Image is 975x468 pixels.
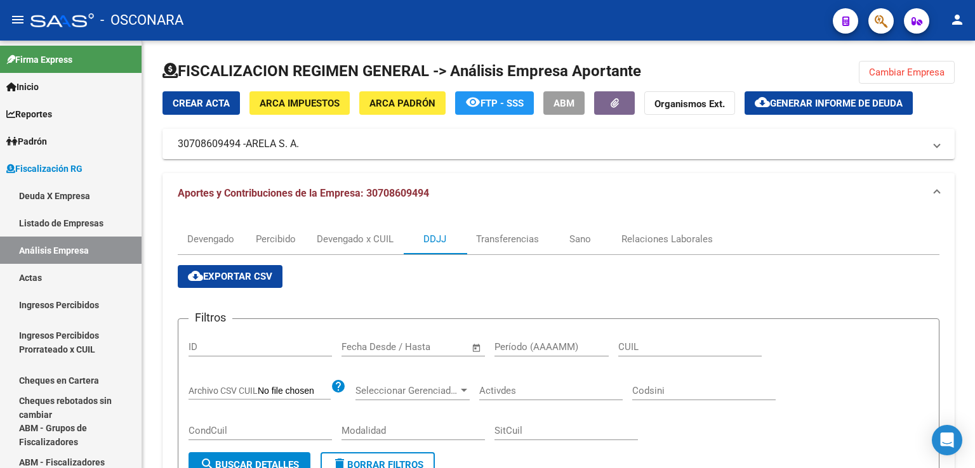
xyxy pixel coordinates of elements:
div: Sano [569,232,591,246]
span: ARCA Impuestos [260,98,340,109]
div: Percibido [256,232,296,246]
input: Fecha fin [404,341,466,353]
button: Open calendar [470,341,484,355]
span: ABM [554,98,574,109]
mat-icon: cloud_download [188,268,203,283]
span: Seleccionar Gerenciador [355,385,458,396]
h1: FISCALIZACION REGIMEN GENERAL -> Análisis Empresa Aportante [162,61,641,81]
span: Padrón [6,134,47,148]
span: Fiscalización RG [6,162,83,176]
div: Relaciones Laborales [621,232,713,246]
span: Crear Acta [173,98,230,109]
mat-icon: cloud_download [755,94,770,110]
mat-icon: menu [10,12,25,27]
span: Generar informe de deuda [770,98,903,109]
input: Fecha inicio [342,341,393,353]
mat-icon: remove_red_eye [465,94,481,110]
button: ARCA Impuestos [249,91,350,115]
mat-expansion-panel-header: Aportes y Contribuciones de la Empresa: 30708609494 [162,173,955,214]
div: DDJJ [423,232,446,246]
strong: Organismos Ext. [654,98,725,110]
span: Exportar CSV [188,271,272,282]
span: Aportes y Contribuciones de la Empresa: 30708609494 [178,187,429,199]
button: Generar informe de deuda [745,91,913,115]
span: Cambiar Empresa [869,67,945,78]
button: Cambiar Empresa [859,61,955,84]
span: ARELA S. A. [246,137,299,151]
button: Organismos Ext. [644,91,735,115]
div: Transferencias [476,232,539,246]
div: Open Intercom Messenger [932,425,962,455]
input: Archivo CSV CUIL [258,386,331,397]
span: Firma Express [6,53,72,67]
div: Devengado x CUIL [317,232,394,246]
mat-expansion-panel-header: 30708609494 -ARELA S. A. [162,129,955,159]
span: Reportes [6,107,52,121]
h3: Filtros [189,309,232,327]
mat-panel-title: 30708609494 - [178,137,924,151]
span: - OSCONARA [100,6,183,34]
span: FTP - SSS [481,98,524,109]
button: FTP - SSS [455,91,534,115]
mat-icon: person [950,12,965,27]
span: Archivo CSV CUIL [189,386,258,396]
button: Crear Acta [162,91,240,115]
button: ABM [543,91,585,115]
span: ARCA Padrón [369,98,435,109]
span: Inicio [6,80,39,94]
mat-icon: help [331,379,346,394]
button: Exportar CSV [178,265,282,288]
div: Devengado [187,232,234,246]
button: ARCA Padrón [359,91,446,115]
